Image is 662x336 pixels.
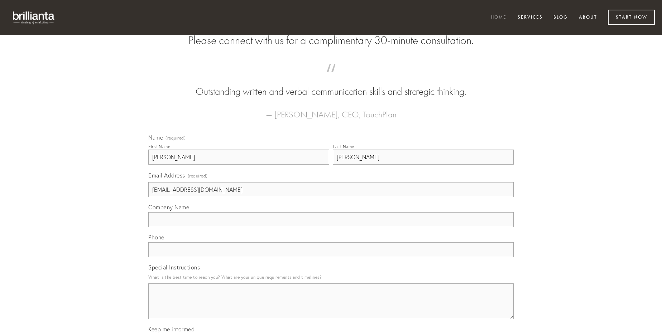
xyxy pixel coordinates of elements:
[160,71,502,99] blockquote: Outstanding written and verbal communication skills and strategic thinking.
[188,171,208,181] span: (required)
[486,12,511,24] a: Home
[148,204,189,211] span: Company Name
[513,12,547,24] a: Services
[148,234,164,241] span: Phone
[148,264,200,271] span: Special Instructions
[608,10,655,25] a: Start Now
[165,136,186,140] span: (required)
[160,71,502,85] span: “
[160,99,502,122] figcaption: — [PERSON_NAME], CEO, TouchPlan
[549,12,572,24] a: Blog
[148,144,170,149] div: First Name
[148,134,163,141] span: Name
[148,34,514,47] h2: Please connect with us for a complimentary 30-minute consultation.
[7,7,61,28] img: brillianta - research, strategy, marketing
[148,326,195,333] span: Keep me informed
[574,12,602,24] a: About
[333,144,354,149] div: Last Name
[148,272,514,282] p: What is the best time to reach you? What are your unique requirements and timelines?
[148,172,185,179] span: Email Address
